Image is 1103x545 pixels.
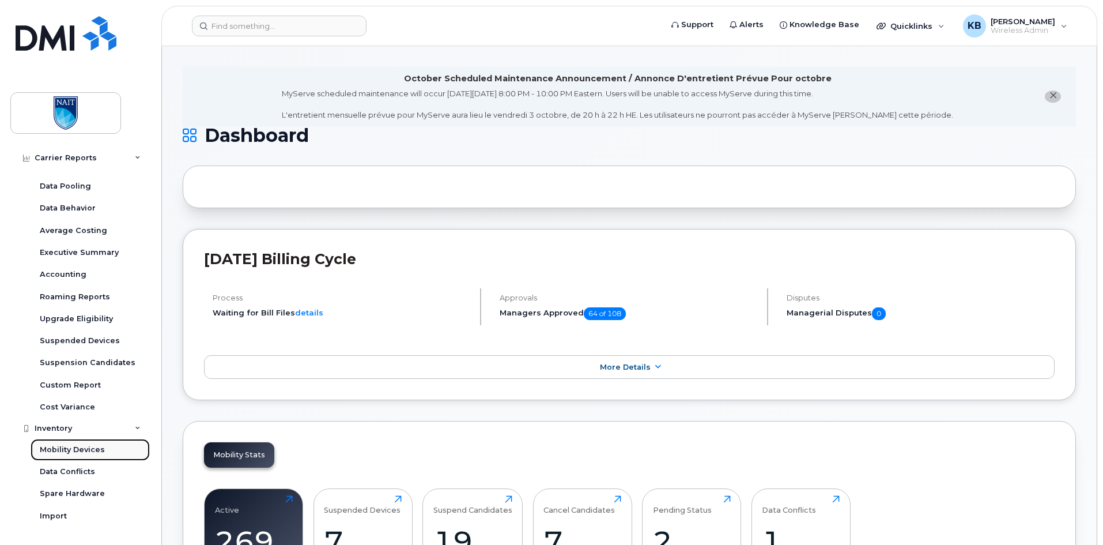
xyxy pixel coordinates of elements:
[213,307,470,318] li: Waiting for Bill Files
[404,73,832,85] div: October Scheduled Maintenance Announcement / Annonce D'entretient Prévue Pour octobre
[762,495,816,514] div: Data Conflicts
[543,495,615,514] div: Cancel Candidates
[500,307,757,320] h5: Managers Approved
[324,495,401,514] div: Suspended Devices
[872,307,886,320] span: 0
[584,307,626,320] span: 64 of 108
[215,495,239,514] div: Active
[282,88,953,121] div: MyServe scheduled maintenance will occur [DATE][DATE] 8:00 PM - 10:00 PM Eastern. Users will be u...
[787,294,1055,302] h4: Disputes
[204,250,1055,268] h2: [DATE] Billing Cycle
[1045,91,1061,103] button: close notification
[500,294,757,302] h4: Approvals
[433,495,512,514] div: Suspend Candidates
[653,495,712,514] div: Pending Status
[205,127,309,144] span: Dashboard
[213,294,470,302] h4: Process
[600,363,651,371] span: More Details
[787,307,1055,320] h5: Managerial Disputes
[295,308,323,317] a: details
